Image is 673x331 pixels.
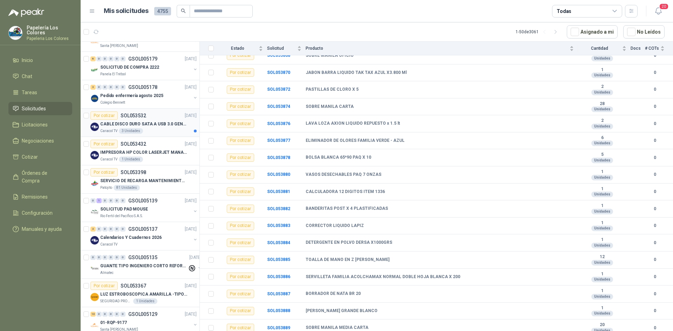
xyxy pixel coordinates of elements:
[645,222,665,229] b: 0
[567,25,618,39] button: Asignado a mi
[227,273,254,281] div: Por cotizar
[591,175,613,180] div: Unidades
[267,291,290,296] a: SOL053887
[591,90,613,95] div: Unidades
[267,206,290,211] b: SOL053882
[100,121,188,127] p: CABLE DISCO DURO SATA A USB 3.0 GENERICO
[591,311,613,316] div: Unidades
[96,255,102,260] div: 0
[90,85,96,90] div: 3
[578,220,626,226] b: 1
[306,104,354,110] b: SOBRE MANILA CARTA
[267,257,290,262] a: SOL053885
[645,274,665,280] b: 0
[100,234,162,241] p: Calendarios Y Cuadernos 2026
[306,274,460,280] b: SERVILLETA FAMILIA ACOLCHAMAX NORMAL DOBLE HOJA BLANCA X 200
[306,53,354,58] b: SOBRE MANILA OFICIO
[185,141,197,147] p: [DATE]
[128,56,157,61] p: GSOL005179
[102,255,108,260] div: 0
[645,206,665,212] b: 0
[8,8,44,17] img: Logo peakr
[90,111,118,120] div: Por cotizar
[227,171,254,179] div: Por cotizar
[591,260,613,266] div: Unidades
[81,279,199,307] a: Por cotizarSOL053367[DATE] Company LogoLUZ ESTROBOSCOPICA AMARILLA -TIPO BALASEGURIDAD PROVISER L...
[133,298,157,304] div: 1 Unidades
[114,227,120,232] div: 0
[185,226,197,233] p: [DATE]
[578,42,631,55] th: Cantidad
[120,312,125,317] div: 0
[90,253,203,276] a: 0 0 0 0 0 0 GSOL005135[DATE] Company LogoGUANTE TIPO INGENIERO CORTO REFORZADOAlmatec
[578,305,626,311] b: 1
[121,142,146,146] p: SOL053432
[128,312,157,317] p: GSOL005129
[227,205,254,213] div: Por cotizar
[90,55,198,77] a: 6 0 0 0 0 0 GSOL005179[DATE] Company LogoSOLICITUD DE COMPRA 2222Panela El Trébol
[100,291,188,298] p: LUZ ESTROBOSCOPICA AMARILLA -TIPO BALA
[227,307,254,315] div: Por cotizar
[90,123,99,131] img: Company Logo
[578,237,626,243] b: 1
[306,206,388,212] b: BANDERITAS POST X 4 PLASTIFICADAS
[306,308,378,314] b: [PERSON_NAME] GRANDE BLANCO
[81,165,199,194] a: Por cotizarSOL053398[DATE] Company LogoSERVICIO DE RECARGA MANTENIMIENTO Y PRESTAMOS DE EXTINTORE...
[8,166,72,187] a: Órdenes de Compra
[645,42,673,55] th: # COTs
[90,151,99,159] img: Company Logo
[267,138,290,143] b: SOL053877
[114,312,120,317] div: 0
[8,206,72,220] a: Configuración
[90,37,99,46] img: Company Logo
[591,140,613,146] div: Unidades
[591,106,613,112] div: Unidades
[90,293,99,301] img: Company Logo
[108,85,114,90] div: 0
[516,26,561,37] div: 1 - 50 de 3061
[227,68,254,77] div: Por cotizar
[22,56,33,64] span: Inicio
[90,56,96,61] div: 6
[96,312,102,317] div: 0
[119,157,143,162] div: 1 Unidades
[306,257,389,263] b: TOALLA DE MANO EN Z [PERSON_NAME]
[306,240,392,246] b: DETERGENTE EN POLVO DERSA X1000GRS
[306,46,568,51] span: Producto
[227,85,254,94] div: Por cotizar
[96,198,102,203] div: 1
[104,6,149,16] h1: Mis solicitudes
[591,209,613,214] div: Unidades
[90,321,99,330] img: Company Logo
[189,254,201,261] p: [DATE]
[267,155,290,160] a: SOL053878
[96,85,102,90] div: 0
[102,56,108,61] div: 0
[306,189,385,195] b: CALCULADORA 12 DIGITOS ITEM 1336
[22,169,66,185] span: Órdenes de Compra
[114,56,120,61] div: 0
[100,92,163,99] p: Pedido enfermería agosto 2025
[306,87,359,92] b: PASTILLAS DE CLORO X 5
[81,137,199,165] a: Por cotizarSOL053432[DATE] Company LogoIMPRESORA HP COLOR LASERJET MANAGED E45028DNCaracol TV1 Un...
[578,84,626,90] b: 2
[108,312,114,317] div: 0
[267,172,290,177] a: SOL053880
[121,113,146,118] p: SOL053532
[90,227,96,232] div: 3
[227,102,254,111] div: Por cotizar
[306,172,381,178] b: VASOS DESECHABLES PAQ 7 ONZAS
[128,255,157,260] p: GSOL005135
[100,242,117,247] p: Caracol TV
[120,227,125,232] div: 0
[645,291,665,297] b: 0
[306,291,361,297] b: BORRADOR DE NATA BR 20
[90,255,96,260] div: 0
[267,121,290,126] a: SOL053876
[578,271,626,277] b: 1
[306,223,364,229] b: CORRECTOR LIQUIDO LAPIZ
[227,187,254,196] div: Por cotizar
[22,89,37,96] span: Tareas
[8,118,72,131] a: Licitaciones
[100,64,159,71] p: SOLICITUD DE COMPRA 2222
